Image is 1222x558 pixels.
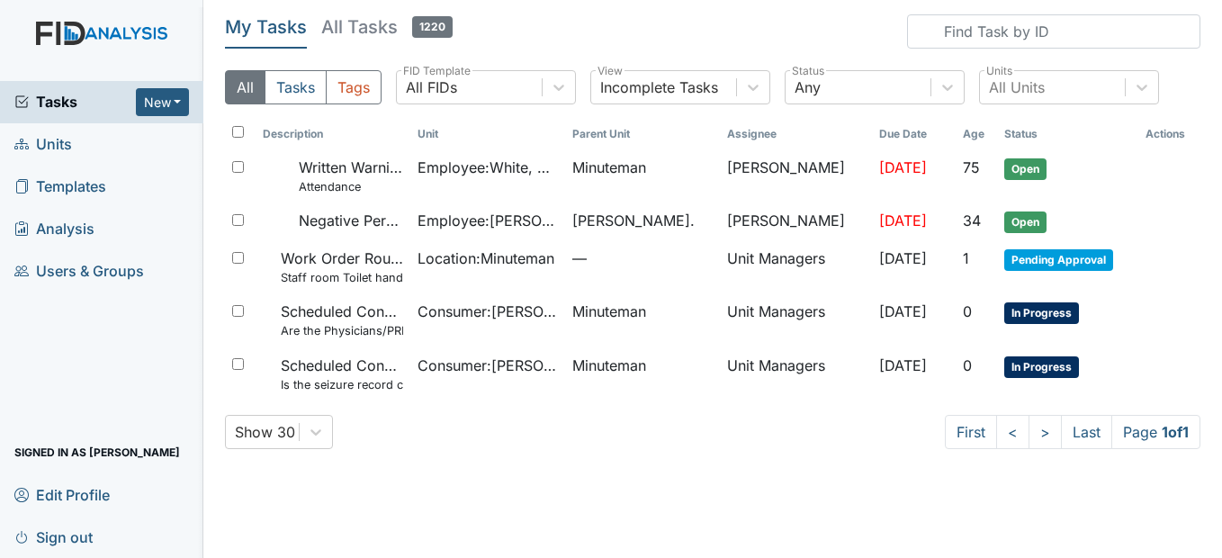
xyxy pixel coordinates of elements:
span: Edit Profile [14,481,110,508]
span: Pending Approval [1004,249,1113,271]
span: Minuteman [572,157,646,178]
th: Toggle SortBy [956,119,997,149]
span: 1220 [412,16,453,38]
td: Unit Managers [720,293,872,346]
a: Last [1061,415,1112,449]
span: Consumer : [PERSON_NAME] [418,355,558,376]
span: Employee : White, Khahliya [418,157,558,178]
span: Sign out [14,523,93,551]
td: [PERSON_NAME] [720,149,872,202]
span: Users & Groups [14,257,144,285]
h5: My Tasks [225,14,307,40]
span: Signed in as [PERSON_NAME] [14,438,180,466]
a: > [1029,415,1062,449]
td: [PERSON_NAME] [720,202,872,240]
button: Tasks [265,70,327,104]
a: First [945,415,997,449]
strong: 1 of 1 [1162,423,1189,441]
span: Work Order Routine Staff room Toilet handle broke [281,247,403,286]
span: [DATE] [879,356,927,374]
input: Find Task by ID [907,14,1200,49]
span: Units [14,130,72,158]
span: Minuteman [572,301,646,322]
small: Are the Physicians/PRN orders updated every 90 days? [281,322,403,339]
span: 1 [963,249,969,267]
td: Unit Managers [720,240,872,293]
th: Toggle SortBy [256,119,410,149]
div: All FIDs [406,76,457,98]
span: Scheduled Consumer Chart Review Is the seizure record current? [281,355,403,393]
small: Attendance [299,178,403,195]
span: Open [1004,211,1047,233]
span: Analysis [14,215,94,243]
span: Scheduled Consumer Chart Review Are the Physicians/PRN orders updated every 90 days? [281,301,403,339]
span: Templates [14,173,106,201]
span: [DATE] [879,211,927,229]
span: 0 [963,356,972,374]
span: In Progress [1004,302,1079,324]
span: [DATE] [879,158,927,176]
span: Open [1004,158,1047,180]
div: Incomplete Tasks [600,76,718,98]
div: Any [795,76,821,98]
div: Type filter [225,70,382,104]
button: New [136,88,190,116]
span: [DATE] [879,249,927,267]
span: [PERSON_NAME]. [572,210,695,231]
span: Negative Performance Review [299,210,403,231]
span: Consumer : [PERSON_NAME] [418,301,558,322]
button: Tags [326,70,382,104]
a: Tasks [14,91,136,112]
span: Written Warning Attendance [299,157,403,195]
td: Unit Managers [720,347,872,400]
th: Actions [1138,119,1200,149]
span: Location : Minuteman [418,247,554,269]
th: Toggle SortBy [872,119,956,149]
span: In Progress [1004,356,1079,378]
span: 34 [963,211,981,229]
small: Staff room Toilet handle broke [281,269,403,286]
span: Employee : [PERSON_NAME] [418,210,558,231]
th: Toggle SortBy [410,119,565,149]
th: Assignee [720,119,872,149]
h5: All Tasks [321,14,453,40]
div: Show 30 [235,421,295,443]
span: [DATE] [879,302,927,320]
div: All Units [989,76,1045,98]
button: All [225,70,265,104]
span: 0 [963,302,972,320]
span: — [572,247,713,269]
th: Toggle SortBy [565,119,720,149]
small: Is the seizure record current? [281,376,403,393]
span: 75 [963,158,980,176]
span: Page [1111,415,1200,449]
th: Toggle SortBy [997,119,1138,149]
span: Minuteman [572,355,646,376]
a: < [996,415,1029,449]
nav: task-pagination [945,415,1200,449]
input: Toggle All Rows Selected [232,126,244,138]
